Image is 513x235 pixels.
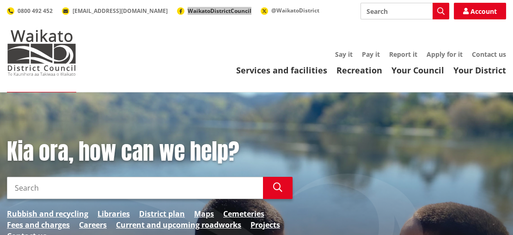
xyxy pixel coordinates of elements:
[250,219,280,230] a: Projects
[454,3,506,19] a: Account
[223,208,264,219] a: Cemeteries
[336,65,382,76] a: Recreation
[116,219,241,230] a: Current and upcoming roadworks
[360,3,449,19] input: Search input
[177,7,251,15] a: WaikatoDistrictCouncil
[7,30,76,76] img: Waikato District Council - Te Kaunihera aa Takiwaa o Waikato
[139,208,185,219] a: District plan
[98,208,130,219] a: Libraries
[362,50,380,59] a: Pay it
[335,50,353,59] a: Say it
[470,196,504,229] iframe: Messenger Launcher
[73,7,168,15] span: [EMAIL_ADDRESS][DOMAIN_NAME]
[7,177,263,199] input: Search input
[261,6,319,14] a: @WaikatoDistrict
[7,139,293,165] h1: Kia ora, how can we help?
[391,65,444,76] a: Your Council
[62,7,168,15] a: [EMAIL_ADDRESS][DOMAIN_NAME]
[7,7,53,15] a: 0800 492 452
[271,6,319,14] span: @WaikatoDistrict
[194,208,214,219] a: Maps
[472,50,506,59] a: Contact us
[453,65,506,76] a: Your District
[389,50,417,59] a: Report it
[79,219,107,230] a: Careers
[7,208,88,219] a: Rubbish and recycling
[18,7,53,15] span: 0800 492 452
[427,50,463,59] a: Apply for it
[7,219,70,230] a: Fees and charges
[188,7,251,15] span: WaikatoDistrictCouncil
[236,65,327,76] a: Services and facilities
